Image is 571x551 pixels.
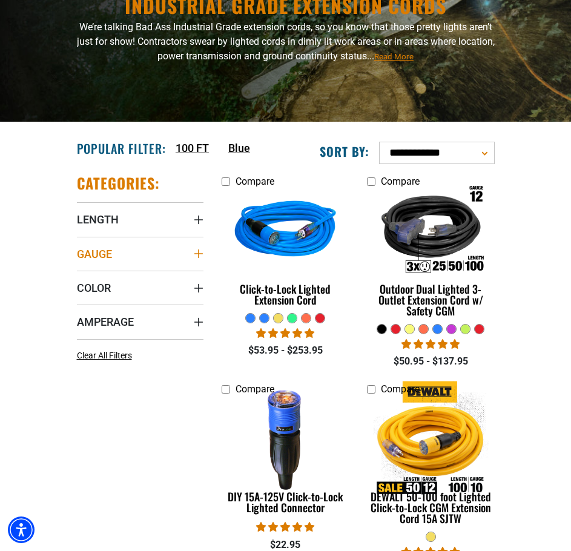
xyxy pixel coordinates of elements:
[367,193,494,323] a: Outdoor Dual Lighted 3-Outlet Extension Cord w/ Safety CGM Outdoor Dual Lighted 3-Outlet Extensio...
[367,381,495,497] img: DEWALT 50-100 foot Lighted Click-to-Lock CGM Extension Cord 15A SJTW
[236,383,274,395] span: Compare
[77,20,495,64] p: We’re talking Bad Ass Industrial Grade extension cords, so you know that those pretty lights aren...
[222,283,349,305] div: Click-to-Lock Lighted Extension Cord
[222,193,349,312] a: blue Click-to-Lock Lighted Extension Cord
[222,491,349,513] div: DIY 15A-125V Click-to-Lock Lighted Connector
[222,174,350,289] img: blue
[77,271,204,305] summary: Color
[222,401,349,520] a: DIY 15A-125V Click-to-Lock Lighted Connector DIY 15A-125V Click-to-Lock Lighted Connector
[367,174,495,289] img: Outdoor Dual Lighted 3-Outlet Extension Cord w/ Safety CGM
[381,176,420,187] span: Compare
[374,52,414,61] span: Read More
[367,354,494,369] div: $50.95 - $137.95
[77,315,134,329] span: Amperage
[320,144,369,159] label: Sort by:
[401,338,460,350] span: 4.80 stars
[77,140,166,156] h2: Popular Filter:
[77,247,112,261] span: Gauge
[381,383,420,395] span: Compare
[367,283,494,316] div: Outdoor Dual Lighted 3-Outlet Extension Cord w/ Safety CGM
[367,491,494,524] div: DEWALT 50-100 foot Lighted Click-to-Lock CGM Extension Cord 15A SJTW
[77,351,132,360] span: Clear All Filters
[367,401,494,531] a: DEWALT 50-100 foot Lighted Click-to-Lock CGM Extension Cord 15A SJTW DEWALT 50-100 foot Lighted C...
[77,202,204,236] summary: Length
[77,237,204,271] summary: Gauge
[8,516,35,543] div: Accessibility Menu
[77,174,160,193] h2: Categories:
[236,176,274,187] span: Compare
[176,140,209,156] a: 100 FT
[256,521,314,533] span: 4.84 stars
[77,281,111,295] span: Color
[222,343,349,358] div: $53.95 - $253.95
[222,381,350,497] img: DIY 15A-125V Click-to-Lock Lighted Connector
[228,140,250,156] a: Blue
[77,349,137,362] a: Clear All Filters
[256,328,314,339] span: 4.87 stars
[77,213,119,226] span: Length
[77,305,204,338] summary: Amperage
